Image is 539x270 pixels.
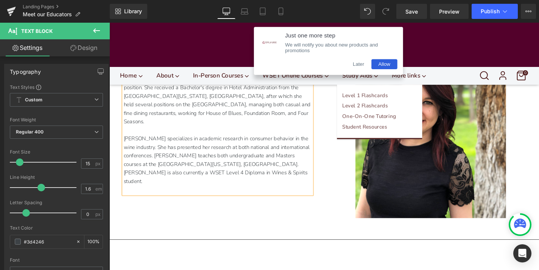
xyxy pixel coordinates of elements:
[235,4,254,19] a: Laptop
[124,8,142,15] span: Library
[10,200,103,205] div: Letter Spacing
[187,20,307,33] p: We will notify you about new products and promotions
[24,237,72,246] input: Color
[254,4,272,19] a: Tablet
[513,244,531,262] div: Open Intercom Messenger
[430,4,469,19] a: Preview
[95,186,102,191] span: em
[392,49,407,64] a: Search
[10,149,103,155] div: Font Size
[10,175,103,180] div: Line Height
[84,235,103,248] div: %
[217,4,235,19] a: Desktop
[110,4,147,19] a: New Library
[15,47,216,110] p: [PERSON_NAME] began her food and beverage career working for a West Coast family restaurant chain...
[10,64,41,75] div: Typography
[243,52,294,66] a: Study Aids
[360,4,375,19] button: Undo
[10,117,103,123] div: Font Weight
[521,4,536,19] button: More
[439,8,460,16] span: Preview
[44,52,82,66] a: About
[23,11,72,17] span: Meet our Educators
[10,84,103,90] div: Text Styles
[481,8,500,14] span: Publish
[10,225,103,231] div: Text Color
[95,161,102,166] span: px
[378,4,393,19] button: Redo
[95,212,102,217] span: px
[56,39,111,56] a: Design
[15,156,211,173] span: [PERSON_NAME] is also currently a WSET Level 4 Diploma in Wines & Spirits student.
[252,39,279,50] button: Later
[23,4,110,10] a: Landing Pages
[15,119,216,174] p: [PERSON_NAME] specializes in academic research in consumer behavior in the wine industry. She has...
[83,52,156,66] a: In-Person Courses
[10,258,103,263] div: Font
[295,52,344,66] a: More links
[440,50,447,57] span: 0
[25,97,42,103] b: Custom
[157,52,241,66] a: WSET Online Courses
[187,11,307,17] h2: Just one more step
[405,8,418,16] span: Save
[412,49,427,64] a: Account
[432,49,447,64] a: 0
[21,28,53,34] span: Text Block
[472,4,518,19] button: Publish
[6,52,42,66] a: Home
[272,4,290,19] a: Mobile
[279,39,307,50] button: Allow
[16,129,44,135] b: Regular 400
